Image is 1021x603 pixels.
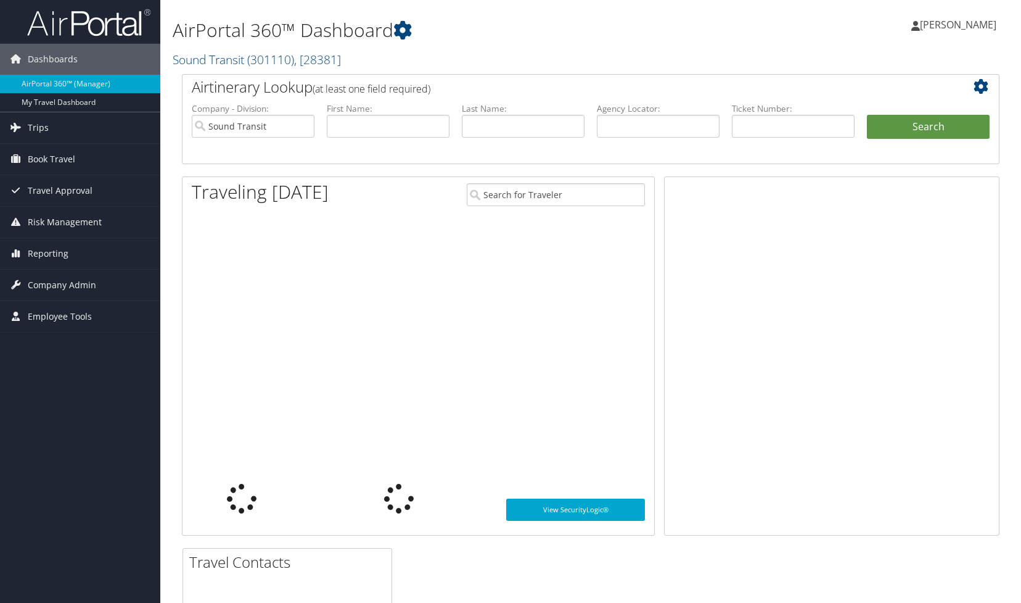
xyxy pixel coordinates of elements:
[597,102,720,115] label: Agency Locator:
[173,17,730,43] h1: AirPortal 360™ Dashboard
[294,51,341,68] span: , [ 28381 ]
[462,102,584,115] label: Last Name:
[28,175,92,206] span: Travel Approval
[173,51,341,68] a: Sound Transit
[28,112,49,143] span: Trips
[27,8,150,37] img: airportal-logo.png
[247,51,294,68] span: ( 301110 )
[920,18,996,31] span: [PERSON_NAME]
[506,499,645,521] a: View SecurityLogic®
[28,301,92,332] span: Employee Tools
[911,6,1009,43] a: [PERSON_NAME]
[28,238,68,269] span: Reporting
[192,102,314,115] label: Company - Division:
[327,102,449,115] label: First Name:
[313,82,430,96] span: (at least one field required)
[28,144,75,175] span: Book Travel
[28,270,96,301] span: Company Admin
[867,115,990,139] button: Search
[732,102,855,115] label: Ticket Number:
[28,44,78,75] span: Dashboards
[28,207,102,238] span: Risk Management
[189,552,392,573] h2: Travel Contacts
[467,183,645,206] input: Search for Traveler
[192,179,329,205] h1: Traveling [DATE]
[192,77,922,98] h2: Airtinerary Lookup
